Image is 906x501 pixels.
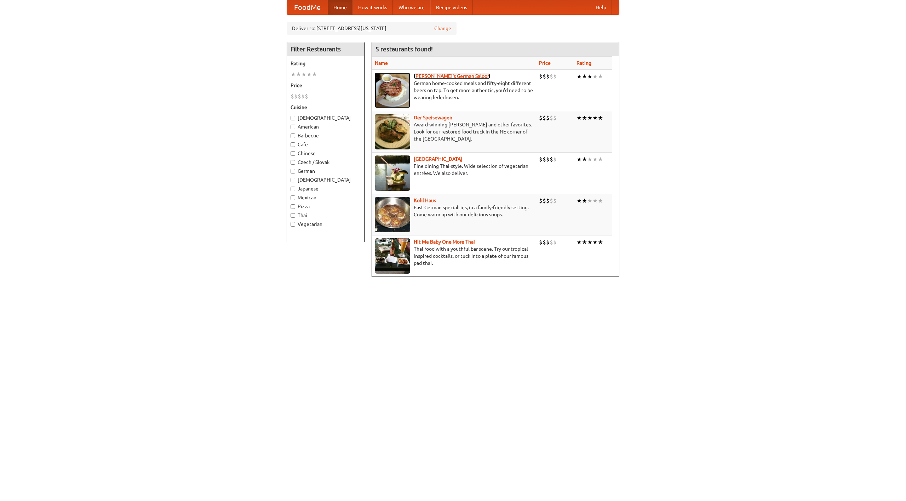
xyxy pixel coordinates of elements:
li: ★ [582,238,587,246]
label: [DEMOGRAPHIC_DATA] [291,176,361,183]
li: $ [546,114,550,122]
p: Fine dining Thai-style. Wide selection of vegetarian entrées. We also deliver. [375,163,533,177]
h5: Cuisine [291,104,361,111]
label: Vegetarian [291,221,361,228]
label: Cafe [291,141,361,148]
li: $ [543,155,546,163]
li: ★ [587,73,592,80]
li: $ [546,73,550,80]
li: ★ [577,197,582,205]
li: $ [550,73,553,80]
input: Chinese [291,151,295,156]
li: ★ [598,155,603,163]
label: Pizza [291,203,361,210]
li: $ [550,197,553,205]
li: $ [539,238,543,246]
li: ★ [592,114,598,122]
li: $ [546,155,550,163]
li: ★ [577,73,582,80]
li: ★ [592,155,598,163]
a: Recipe videos [430,0,473,15]
label: Mexican [291,194,361,201]
label: Czech / Slovak [291,159,361,166]
a: [PERSON_NAME]'s German Saloon [414,73,490,79]
ng-pluralize: 5 restaurants found! [375,46,433,52]
li: ★ [598,197,603,205]
div: Deliver to: [STREET_ADDRESS][US_STATE] [287,22,457,35]
a: Kohl Haus [414,198,436,203]
li: ★ [577,238,582,246]
label: Chinese [291,150,361,157]
li: $ [294,92,298,100]
li: $ [550,238,553,246]
h4: Filter Restaurants [287,42,364,56]
li: ★ [592,197,598,205]
a: Hit Me Baby One More Thai [414,239,475,245]
img: esthers.jpg [375,73,410,108]
li: $ [539,155,543,163]
input: Mexican [291,195,295,200]
li: $ [543,238,546,246]
li: $ [550,155,553,163]
a: Help [590,0,612,15]
li: ★ [582,197,587,205]
h5: Rating [291,60,361,67]
li: $ [539,73,543,80]
input: American [291,125,295,129]
li: ★ [592,238,598,246]
a: Name [375,60,388,66]
li: $ [546,197,550,205]
li: ★ [582,73,587,80]
input: Japanese [291,187,295,191]
li: ★ [296,70,301,78]
input: Thai [291,213,295,218]
a: Price [539,60,551,66]
label: American [291,123,361,130]
a: [GEOGRAPHIC_DATA] [414,156,462,162]
a: Home [328,0,352,15]
input: German [291,169,295,173]
label: Thai [291,212,361,219]
li: ★ [587,155,592,163]
li: $ [546,238,550,246]
li: $ [539,197,543,205]
li: $ [298,92,301,100]
li: $ [553,238,557,246]
input: Barbecue [291,133,295,138]
li: ★ [598,238,603,246]
p: Award-winning [PERSON_NAME] and other favorites. Look for our restored food truck in the NE corne... [375,121,533,142]
a: Change [434,25,451,32]
a: Der Speisewagen [414,115,452,120]
img: satay.jpg [375,155,410,191]
li: $ [301,92,305,100]
li: $ [291,92,294,100]
li: $ [553,197,557,205]
li: $ [553,73,557,80]
li: ★ [587,197,592,205]
li: $ [543,73,546,80]
li: ★ [592,73,598,80]
li: $ [550,114,553,122]
input: [DEMOGRAPHIC_DATA] [291,116,295,120]
h5: Price [291,82,361,89]
li: ★ [306,70,312,78]
li: $ [305,92,308,100]
p: German home-cooked meals and fifty-eight different beers on tap. To get more authentic, you'd nee... [375,80,533,101]
a: Who we are [393,0,430,15]
img: babythai.jpg [375,238,410,274]
label: Barbecue [291,132,361,139]
img: speisewagen.jpg [375,114,410,149]
li: ★ [598,73,603,80]
li: ★ [291,70,296,78]
li: ★ [582,114,587,122]
label: Japanese [291,185,361,192]
input: [DEMOGRAPHIC_DATA] [291,178,295,182]
li: ★ [587,114,592,122]
p: Thai food with a youthful bar scene. Try our tropical inspired cocktails, or tuck into a plate of... [375,245,533,267]
li: ★ [577,155,582,163]
li: $ [553,114,557,122]
label: [DEMOGRAPHIC_DATA] [291,114,361,121]
li: $ [553,155,557,163]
